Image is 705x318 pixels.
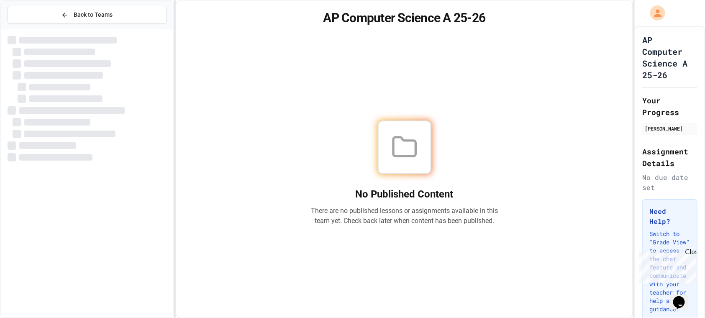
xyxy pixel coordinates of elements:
div: [PERSON_NAME] [645,125,695,132]
div: No due date set [642,172,697,192]
div: My Account [641,3,667,23]
h2: No Published Content [311,187,498,201]
div: Chat with us now!Close [3,3,58,53]
h1: AP Computer Science A 25-26 [186,10,623,26]
h1: AP Computer Science A 25-26 [642,34,697,81]
iframe: chat widget [636,248,697,284]
h3: Need Help? [649,206,690,226]
p: There are no published lessons or assignments available in this team yet. Check back later when c... [311,206,498,226]
span: Back to Teams [74,10,113,19]
iframe: chat widget [670,285,697,310]
p: Switch to "Grade View" to access the chat feature and communicate with your teacher for help and ... [649,230,690,313]
h2: Assignment Details [642,146,697,169]
h2: Your Progress [642,95,697,118]
button: Back to Teams [8,6,167,24]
